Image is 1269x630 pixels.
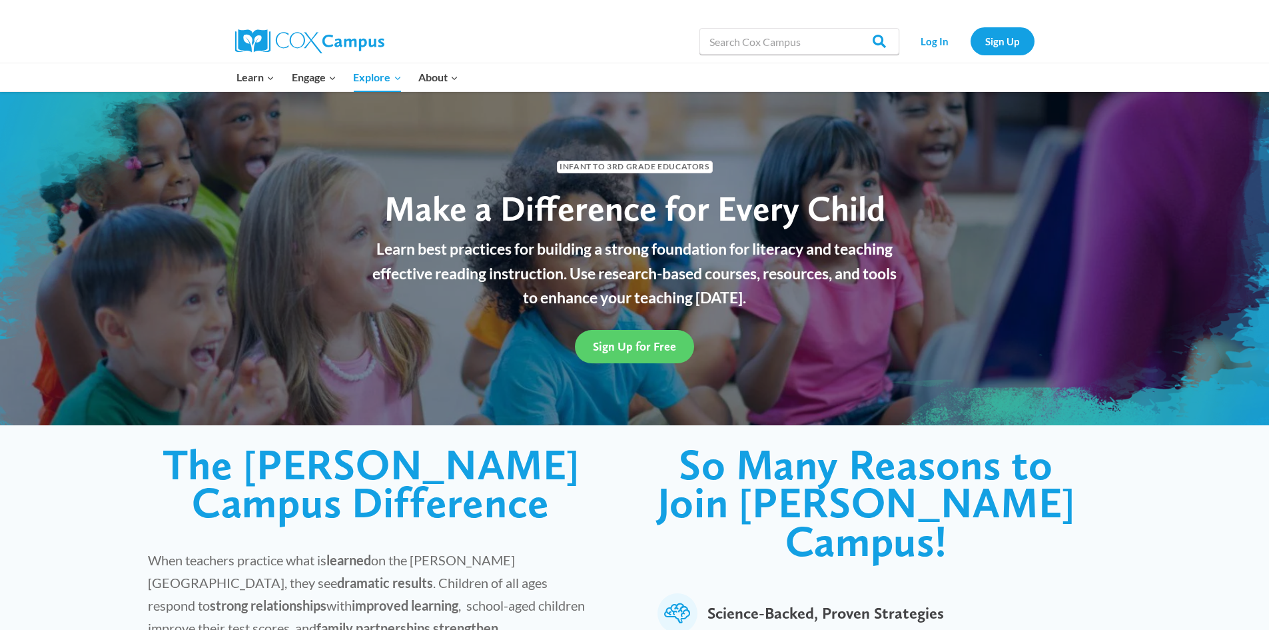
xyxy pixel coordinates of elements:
[326,552,371,568] strong: learned
[228,63,467,91] nav: Primary Navigation
[906,27,964,55] a: Log In
[353,69,401,86] span: Explore
[593,339,676,353] span: Sign Up for Free
[971,27,1035,55] a: Sign Up
[163,439,580,529] span: The [PERSON_NAME] Campus Difference
[906,27,1035,55] nav: Secondary Navigation
[657,439,1075,567] span: So Many Reasons to Join [PERSON_NAME] Campus!
[557,161,713,173] span: Infant to 3rd Grade Educators
[575,330,694,363] a: Sign Up for Free
[384,187,885,229] span: Make a Difference for Every Child
[337,575,433,591] strong: dramatic results
[365,237,905,310] p: Learn best practices for building a strong foundation for literacy and teaching effective reading...
[236,69,274,86] span: Learn
[235,29,384,53] img: Cox Campus
[418,69,458,86] span: About
[352,597,458,613] strong: improved learning
[699,28,899,55] input: Search Cox Campus
[292,69,336,86] span: Engage
[210,597,326,613] strong: strong relationships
